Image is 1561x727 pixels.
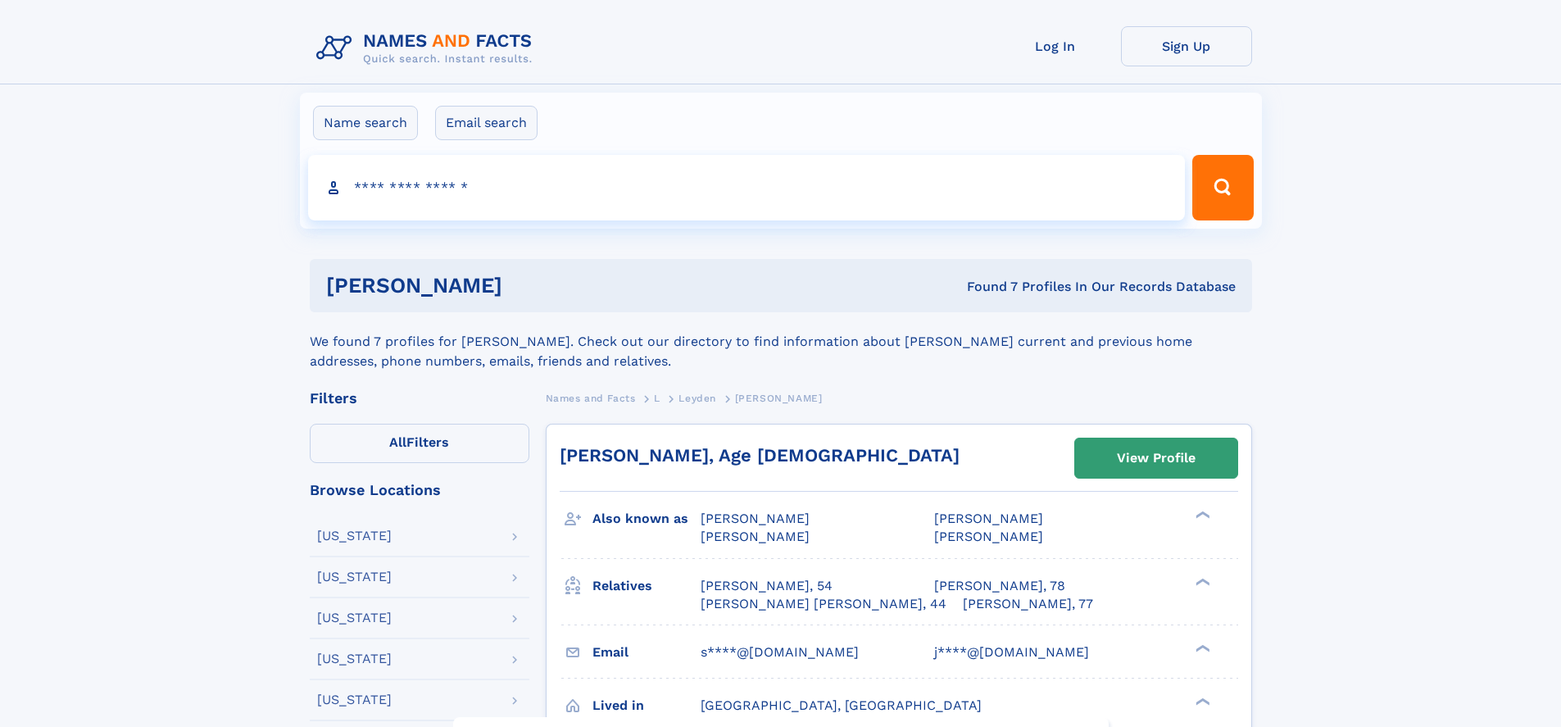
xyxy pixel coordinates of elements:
[734,278,1236,296] div: Found 7 Profiles In Our Records Database
[560,445,960,466] a: [PERSON_NAME], Age [DEMOGRAPHIC_DATA]
[701,529,810,544] span: [PERSON_NAME]
[435,106,538,140] label: Email search
[389,434,406,450] span: All
[934,529,1043,544] span: [PERSON_NAME]
[1117,439,1196,477] div: View Profile
[701,595,946,613] a: [PERSON_NAME] [PERSON_NAME], 44
[678,393,716,404] span: Leyden
[592,572,701,600] h3: Relatives
[308,155,1186,220] input: search input
[326,275,735,296] h1: [PERSON_NAME]
[701,697,982,713] span: [GEOGRAPHIC_DATA], [GEOGRAPHIC_DATA]
[546,388,636,408] a: Names and Facts
[317,529,392,543] div: [US_STATE]
[1075,438,1237,478] a: View Profile
[678,388,716,408] a: Leyden
[934,577,1065,595] a: [PERSON_NAME], 78
[310,312,1252,371] div: We found 7 profiles for [PERSON_NAME]. Check out our directory to find information about [PERSON_...
[934,511,1043,526] span: [PERSON_NAME]
[317,611,392,625] div: [US_STATE]
[592,638,701,666] h3: Email
[317,570,392,584] div: [US_STATE]
[1192,155,1253,220] button: Search Button
[701,577,833,595] a: [PERSON_NAME], 54
[654,388,660,408] a: L
[1191,696,1211,707] div: ❯
[310,391,529,406] div: Filters
[310,26,546,70] img: Logo Names and Facts
[654,393,660,404] span: L
[1121,26,1252,66] a: Sign Up
[1191,510,1211,520] div: ❯
[735,393,823,404] span: [PERSON_NAME]
[701,511,810,526] span: [PERSON_NAME]
[963,595,1093,613] a: [PERSON_NAME], 77
[310,424,529,463] label: Filters
[317,693,392,707] div: [US_STATE]
[310,483,529,498] div: Browse Locations
[592,505,701,533] h3: Also known as
[592,692,701,720] h3: Lived in
[313,106,418,140] label: Name search
[317,652,392,666] div: [US_STATE]
[990,26,1121,66] a: Log In
[1191,576,1211,587] div: ❯
[1191,643,1211,653] div: ❯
